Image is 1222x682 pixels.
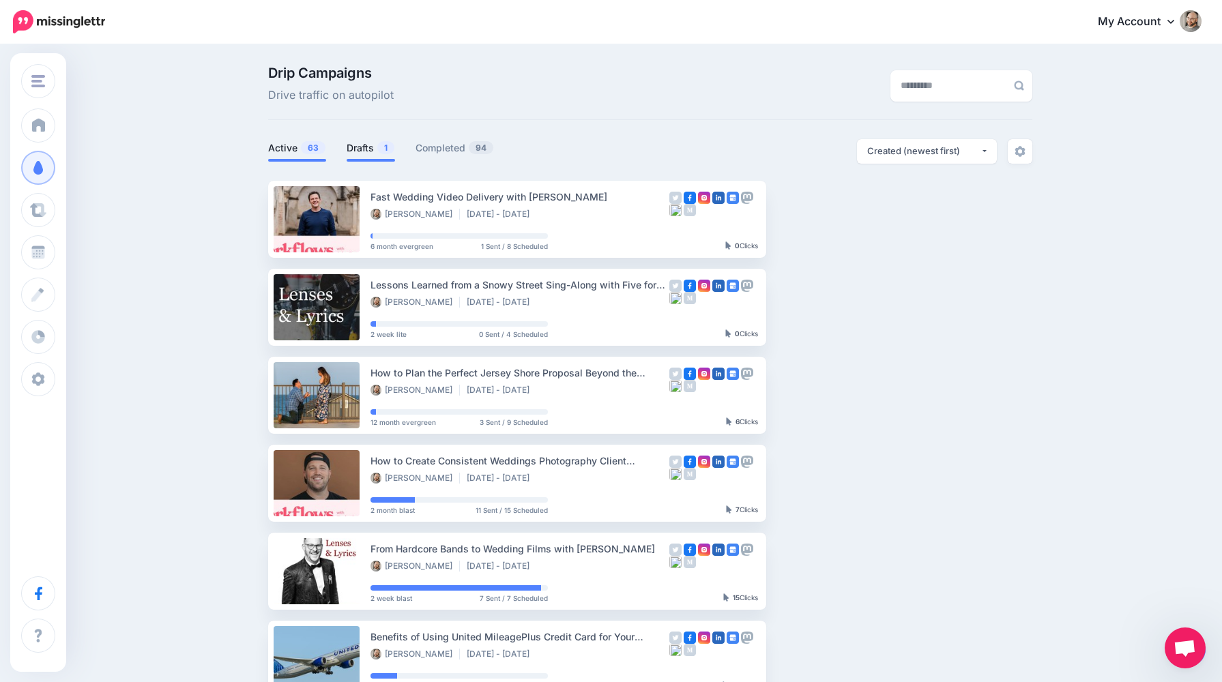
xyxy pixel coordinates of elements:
img: instagram-square.png [698,368,710,380]
img: bluesky-square.png [669,380,682,392]
li: [DATE] - [DATE] [467,385,536,396]
img: google_business-square.png [727,544,739,556]
span: 2 month blast [370,507,415,514]
b: 7 [736,505,740,514]
span: Drive traffic on autopilot [268,87,394,104]
span: 94 [469,141,493,154]
li: [DATE] - [DATE] [467,473,536,484]
img: google_business-square.png [727,368,739,380]
span: Drip Campaigns [268,66,394,80]
div: How to Create Consistent Weddings Photography Client Experiences with [PERSON_NAME] [370,453,669,469]
img: mastodon-grey-square.png [741,280,753,292]
span: 3 Sent / 9 Scheduled [480,419,548,426]
div: Clicks [726,506,758,514]
li: [DATE] - [DATE] [467,649,536,659]
img: mastodon-grey-square.png [741,544,753,556]
img: google_business-square.png [727,192,739,204]
img: mastodon-grey-square.png [741,456,753,468]
li: [PERSON_NAME] [370,473,460,484]
img: Missinglettr [13,10,105,33]
span: 7 Sent / 7 Scheduled [480,595,548,602]
button: Created (newest first) [857,139,997,164]
img: bluesky-square.png [669,292,682,304]
li: [PERSON_NAME] [370,385,460,396]
span: 12 month evergreen [370,419,436,426]
span: 11 Sent / 15 Scheduled [476,507,548,514]
img: linkedin-square.png [712,368,725,380]
img: pointer-grey-darker.png [723,593,729,602]
img: bluesky-square.png [669,468,682,480]
li: [DATE] - [DATE] [467,297,536,308]
img: linkedin-square.png [712,632,725,644]
img: facebook-square.png [684,192,696,204]
img: twitter-grey-square.png [669,456,682,468]
img: bluesky-square.png [669,204,682,216]
img: twitter-grey-square.png [669,544,682,556]
div: Lessons Learned from a Snowy Street Sing-Along with Five for Fighting [370,277,669,293]
img: twitter-grey-square.png [669,280,682,292]
b: 6 [736,417,740,426]
img: medium-grey-square.png [684,380,696,392]
div: How to Plan the Perfect Jersey Shore Proposal Beyond the Boardwalk [370,365,669,381]
li: [DATE] - [DATE] [467,561,536,572]
img: bluesky-square.png [669,644,682,656]
img: mastodon-grey-square.png [741,192,753,204]
b: 0 [735,329,740,338]
img: facebook-square.png [684,544,696,556]
img: instagram-square.png [698,544,710,556]
img: medium-grey-square.png [684,644,696,656]
li: [DATE] - [DATE] [467,209,536,220]
img: twitter-grey-square.png [669,632,682,644]
a: Active63 [268,140,326,156]
img: instagram-square.png [698,192,710,204]
img: instagram-square.png [698,456,710,468]
img: twitter-grey-square.png [669,368,682,380]
span: 6 month evergreen [370,243,433,250]
img: medium-grey-square.png [684,204,696,216]
img: settings-grey.png [1015,146,1025,157]
img: google_business-square.png [727,280,739,292]
div: Benefits of Using United MileagePlus Credit Card for Your Photography Business [370,629,669,644]
img: instagram-square.png [698,632,710,644]
li: [PERSON_NAME] [370,561,460,572]
span: 2 week blast [370,595,412,602]
img: pointer-grey-darker.png [726,417,732,426]
li: [PERSON_NAME] [370,209,460,220]
div: Clicks [726,418,758,426]
img: google_business-square.png [727,456,739,468]
img: instagram-square.png [698,280,710,292]
img: mastodon-grey-square.png [741,368,753,380]
img: facebook-square.png [684,280,696,292]
img: linkedin-square.png [712,192,725,204]
b: 15 [733,593,740,602]
b: 0 [735,241,740,250]
a: Open chat [1165,627,1206,668]
a: Drafts1 [347,140,395,156]
li: [PERSON_NAME] [370,297,460,308]
img: facebook-square.png [684,368,696,380]
span: 2 week lite [370,331,407,338]
img: mastodon-grey-square.png [741,632,753,644]
span: 0 Sent / 4 Scheduled [479,331,548,338]
img: medium-grey-square.png [684,556,696,568]
img: bluesky-square.png [669,556,682,568]
span: 63 [301,141,325,154]
div: Fast Wedding Video Delivery with [PERSON_NAME] [370,189,669,205]
img: facebook-square.png [684,456,696,468]
span: 1 Sent / 8 Scheduled [481,243,548,250]
li: [PERSON_NAME] [370,649,460,659]
div: From Hardcore Bands to Wedding Films with [PERSON_NAME] [370,541,669,557]
a: Completed94 [416,140,494,156]
img: search-grey-6.png [1014,80,1024,91]
img: pointer-grey-darker.png [725,329,731,338]
div: Created (newest first) [867,145,980,158]
img: linkedin-square.png [712,280,725,292]
img: medium-grey-square.png [684,292,696,304]
img: linkedin-square.png [712,456,725,468]
img: twitter-grey-square.png [669,192,682,204]
img: google_business-square.png [727,632,739,644]
img: pointer-grey-darker.png [726,505,732,514]
div: Clicks [723,594,758,602]
a: My Account [1084,5,1202,39]
img: pointer-grey-darker.png [725,241,731,250]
